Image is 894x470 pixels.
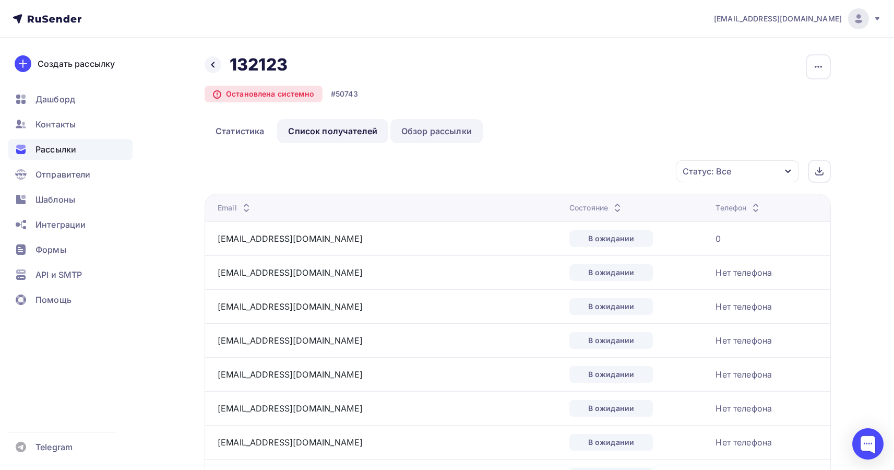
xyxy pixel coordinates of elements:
span: Формы [35,243,66,256]
div: Нет телефона [716,300,772,313]
div: Состояние [569,203,624,213]
a: Контакты [8,114,133,135]
a: [EMAIL_ADDRESS][DOMAIN_NAME] [218,437,363,448]
div: Нет телефона [716,266,772,279]
a: Обзор рассылки [390,119,483,143]
a: Статистика [205,119,275,143]
a: [EMAIL_ADDRESS][DOMAIN_NAME] [218,403,363,414]
a: [EMAIL_ADDRESS][DOMAIN_NAME] [218,301,363,312]
a: [EMAIL_ADDRESS][DOMAIN_NAME] [218,267,363,278]
a: [EMAIL_ADDRESS][DOMAIN_NAME] [714,8,881,29]
a: Формы [8,239,133,260]
span: Рассылки [35,143,76,156]
a: Список получателей [277,119,388,143]
a: Отправители [8,164,133,185]
div: Остановлена системно [205,86,323,102]
div: В ожидании [569,434,653,451]
div: Нет телефона [716,368,772,381]
div: Нет телефона [716,334,772,347]
a: [EMAIL_ADDRESS][DOMAIN_NAME] [218,369,363,380]
span: [EMAIL_ADDRESS][DOMAIN_NAME] [714,14,842,24]
span: Шаблоны [35,193,75,206]
div: В ожидании [569,298,653,315]
span: Telegram [35,441,73,453]
div: Создать рассылку [38,57,115,70]
a: Рассылки [8,139,133,160]
a: Шаблоны [8,189,133,210]
div: Телефон [716,203,762,213]
div: Email [218,203,253,213]
div: Нет телефона [716,402,772,415]
span: Помощь [35,293,71,306]
h2: 132123 [230,54,288,75]
div: В ожидании [569,332,653,349]
div: В ожидании [569,400,653,417]
div: #50743 [331,89,358,99]
a: [EMAIL_ADDRESS][DOMAIN_NAME] [218,233,363,244]
span: Дашборд [35,93,75,105]
div: В ожидании [569,366,653,383]
span: Контакты [35,118,76,131]
span: Интеграции [35,218,86,231]
a: Дашборд [8,89,133,110]
span: API и SMTP [35,268,82,281]
div: Нет телефона [716,436,772,449]
a: [EMAIL_ADDRESS][DOMAIN_NAME] [218,335,363,346]
div: В ожидании [569,230,653,247]
button: Статус: Все [675,160,800,183]
div: В ожидании [569,264,653,281]
div: 0 [716,232,721,245]
span: Отправители [35,168,91,181]
div: Статус: Все [683,165,731,178]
